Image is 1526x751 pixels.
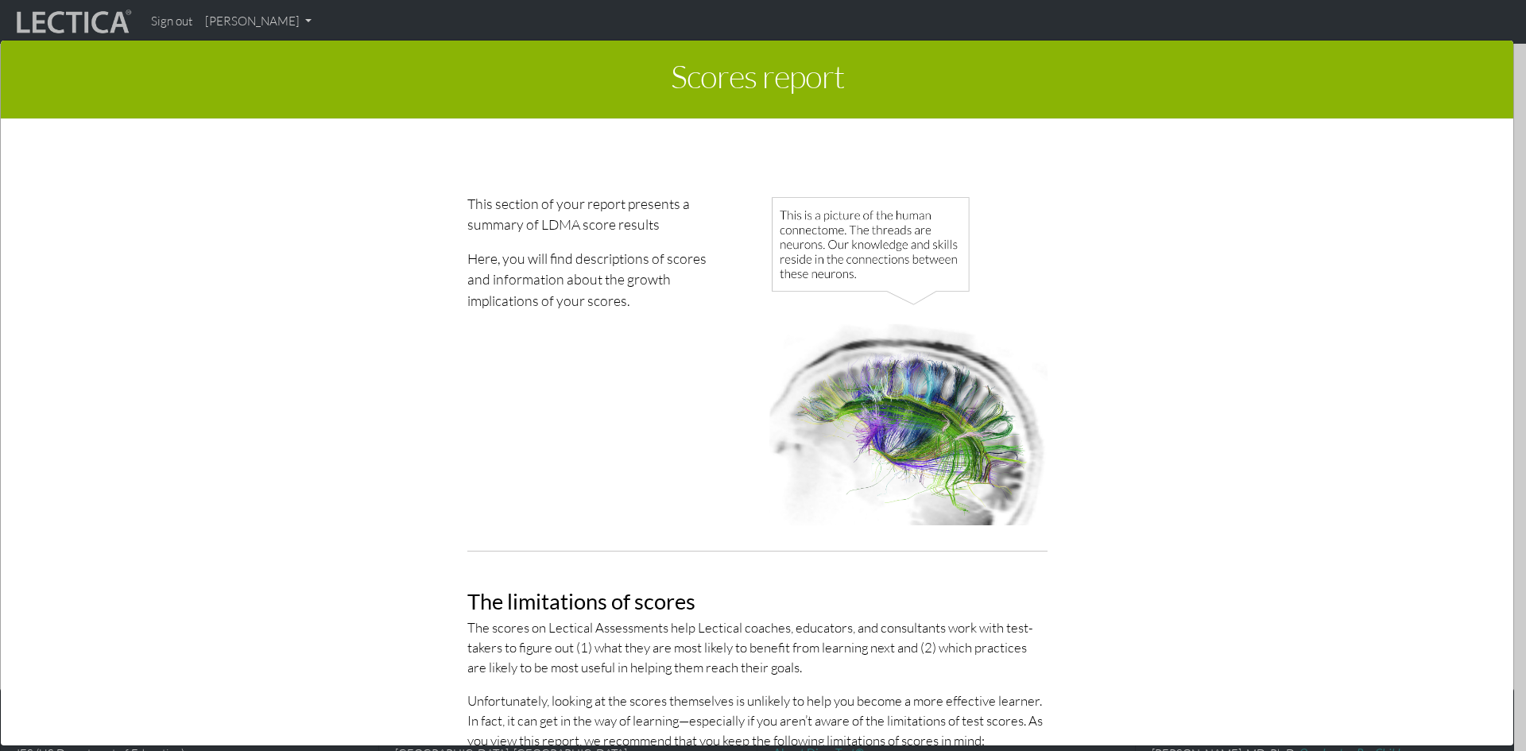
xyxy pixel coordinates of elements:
[467,193,719,235] p: This section of your report presents a summary of LDMA score results
[467,590,1048,614] h2: The limitations of scores
[467,617,1048,678] p: The scores on Lectical Assessments help Lectical coaches, educators, and consultants work with te...
[769,193,1048,525] img: Human connectome
[467,248,719,311] p: Here, you will find descriptions of scores and information about the growth implications of your ...
[13,52,1501,106] h1: Scores report
[467,691,1048,751] p: Unfortunately, looking at the scores themselves is unlikely to help you become a more effective l...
